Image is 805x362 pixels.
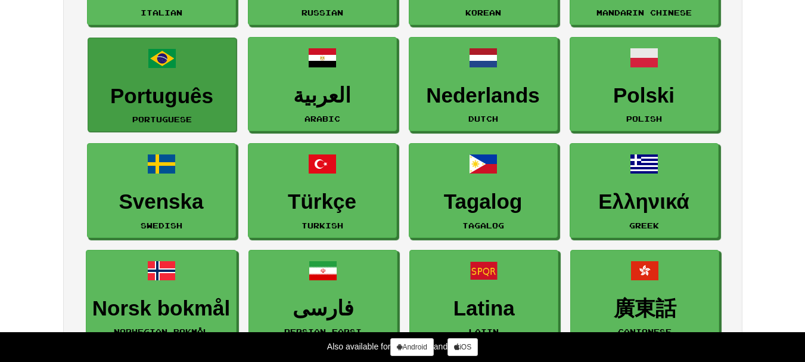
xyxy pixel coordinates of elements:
[87,143,236,238] a: SvenskaSwedish
[304,115,340,123] small: Arabic
[132,115,192,123] small: Portuguese
[254,84,390,107] h3: العربية
[626,115,662,123] small: Polish
[141,221,182,230] small: Swedish
[570,143,719,238] a: ΕλληνικάGreek
[254,190,390,214] h3: Türkçe
[302,221,343,230] small: Turkish
[390,338,433,356] a: Android
[570,250,719,345] a: 廣東話Cantonese
[94,85,230,108] h3: Português
[468,115,498,123] small: Dutch
[415,84,551,107] h3: Nederlands
[248,143,397,238] a: TürkçeTurkish
[141,8,182,17] small: Italian
[416,297,552,320] h3: Latina
[469,327,499,336] small: Latin
[88,38,237,132] a: PortuguêsPortuguese
[596,8,692,17] small: Mandarin Chinese
[570,37,719,132] a: PolskiPolish
[284,327,362,336] small: Persian Farsi
[248,250,397,345] a: فارسیPersian Farsi
[415,190,551,214] h3: Tagalog
[86,250,237,345] a: Norsk bokmålNorwegian Bokmål
[114,327,209,336] small: Norwegian Bokmål
[248,37,397,132] a: العربيةArabic
[92,297,230,320] h3: Norsk bokmål
[302,8,343,17] small: Russian
[255,297,391,320] h3: فارسی
[576,84,712,107] h3: Polski
[94,190,229,214] h3: Svenska
[629,221,659,230] small: Greek
[576,190,712,214] h3: Ελληνικά
[618,327,672,336] small: Cantonese
[409,37,558,132] a: NederlandsDutch
[462,221,504,230] small: Tagalog
[409,250,558,345] a: LatinaLatin
[577,297,713,320] h3: 廣東話
[447,338,478,356] a: iOS
[465,8,501,17] small: Korean
[409,143,558,238] a: TagalogTagalog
